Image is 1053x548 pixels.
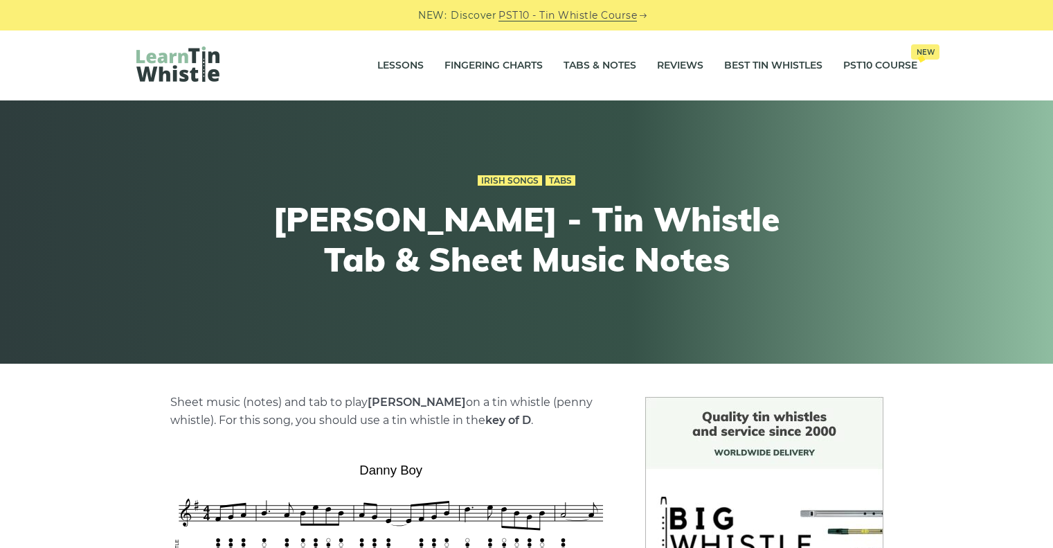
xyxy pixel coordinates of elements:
a: Tabs & Notes [564,48,636,83]
a: Best Tin Whistles [724,48,822,83]
a: Irish Songs [478,175,542,186]
a: Fingering Charts [444,48,543,83]
a: Reviews [657,48,703,83]
span: New [911,44,939,60]
strong: key of D [485,414,531,427]
a: Lessons [377,48,424,83]
h1: [PERSON_NAME] - Tin Whistle Tab & Sheet Music Notes [272,200,782,279]
strong: [PERSON_NAME] [368,396,466,409]
a: PST10 CourseNew [843,48,917,83]
p: Sheet music (notes) and tab to play on a tin whistle (penny whistle). For this song, you should u... [170,394,612,430]
img: LearnTinWhistle.com [136,46,219,82]
a: Tabs [546,175,575,186]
